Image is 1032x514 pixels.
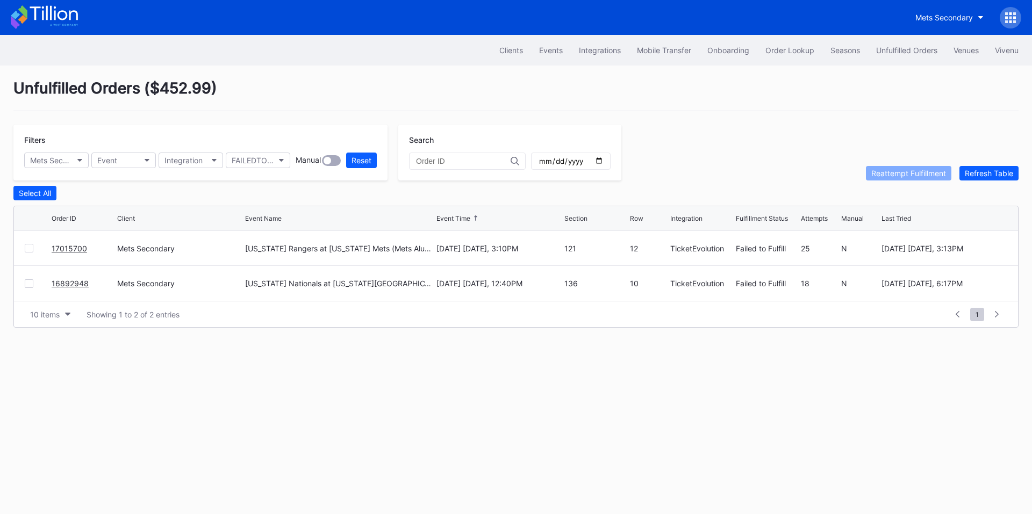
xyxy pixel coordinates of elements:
[436,244,562,253] div: [DATE] [DATE], 3:10PM
[296,155,321,166] div: Manual
[707,46,749,55] div: Onboarding
[630,214,643,222] div: Row
[117,214,135,222] div: Client
[245,244,433,253] div: [US_STATE] Rangers at [US_STATE] Mets (Mets Alumni Classic/Mrs. Met Taxicab [GEOGRAPHIC_DATA] Giv...
[871,169,946,178] div: Reattempt Fulfillment
[881,279,1007,288] div: [DATE] [DATE], 6:17PM
[30,156,72,165] div: Mets Secondary
[87,310,180,319] div: Showing 1 to 2 of 2 entries
[491,40,531,60] button: Clients
[245,279,433,288] div: [US_STATE] Nationals at [US_STATE][GEOGRAPHIC_DATA]
[24,153,89,168] button: Mets Secondary
[346,153,377,168] button: Reset
[822,40,868,60] button: Seasons
[841,214,864,222] div: Manual
[830,46,860,55] div: Seasons
[13,186,56,200] button: Select All
[164,156,203,165] div: Integration
[117,279,243,288] div: Mets Secondary
[876,46,937,55] div: Unfulfilled Orders
[945,40,987,60] button: Venues
[995,46,1019,55] div: Vivenu
[736,279,799,288] div: Failed to Fulfill
[970,308,984,321] span: 1
[352,156,371,165] div: Reset
[159,153,223,168] button: Integration
[670,214,703,222] div: Integration
[571,40,629,60] button: Integrations
[97,156,117,165] div: Event
[841,244,879,253] div: N
[539,46,563,55] div: Events
[841,279,879,288] div: N
[25,307,76,322] button: 10 items
[670,244,733,253] div: TicketEvolution
[52,244,87,253] a: 17015700
[91,153,156,168] button: Event
[499,46,523,55] div: Clients
[629,40,699,60] button: Mobile Transfer
[736,244,799,253] div: Failed to Fulfill
[915,13,973,22] div: Mets Secondary
[866,166,951,180] button: Reattempt Fulfillment
[757,40,822,60] button: Order Lookup
[416,157,511,165] input: Order ID
[24,135,377,144] div: Filters
[907,8,992,27] button: Mets Secondary
[13,79,1019,111] div: Unfulfilled Orders ( $452.99 )
[436,279,562,288] div: [DATE] [DATE], 12:40PM
[436,214,470,222] div: Event Time
[801,214,828,222] div: Attempts
[765,46,814,55] div: Order Lookup
[245,214,282,222] div: Event Name
[630,279,668,288] div: 10
[736,214,788,222] div: Fulfillment Status
[52,214,76,222] div: Order ID
[564,244,627,253] div: 121
[579,46,621,55] div: Integrations
[52,279,89,288] a: 16892948
[30,310,60,319] div: 10 items
[959,166,1019,180] button: Refresh Table
[801,244,838,253] div: 25
[881,244,1007,253] div: [DATE] [DATE], 3:13PM
[954,46,979,55] div: Venues
[630,244,668,253] div: 12
[117,244,243,253] div: Mets Secondary
[987,40,1027,60] button: Vivenu
[801,279,838,288] div: 18
[226,153,290,168] button: FAILEDTOFULFILL
[409,135,611,144] div: Search
[232,156,274,165] div: FAILEDTOFULFILL
[19,189,51,198] div: Select All
[637,46,691,55] div: Mobile Transfer
[531,40,571,60] button: Events
[670,279,733,288] div: TicketEvolution
[868,40,945,60] button: Unfulfilled Orders
[564,214,587,222] div: Section
[564,279,627,288] div: 136
[881,214,911,222] div: Last Tried
[699,40,757,60] button: Onboarding
[965,169,1013,178] div: Refresh Table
